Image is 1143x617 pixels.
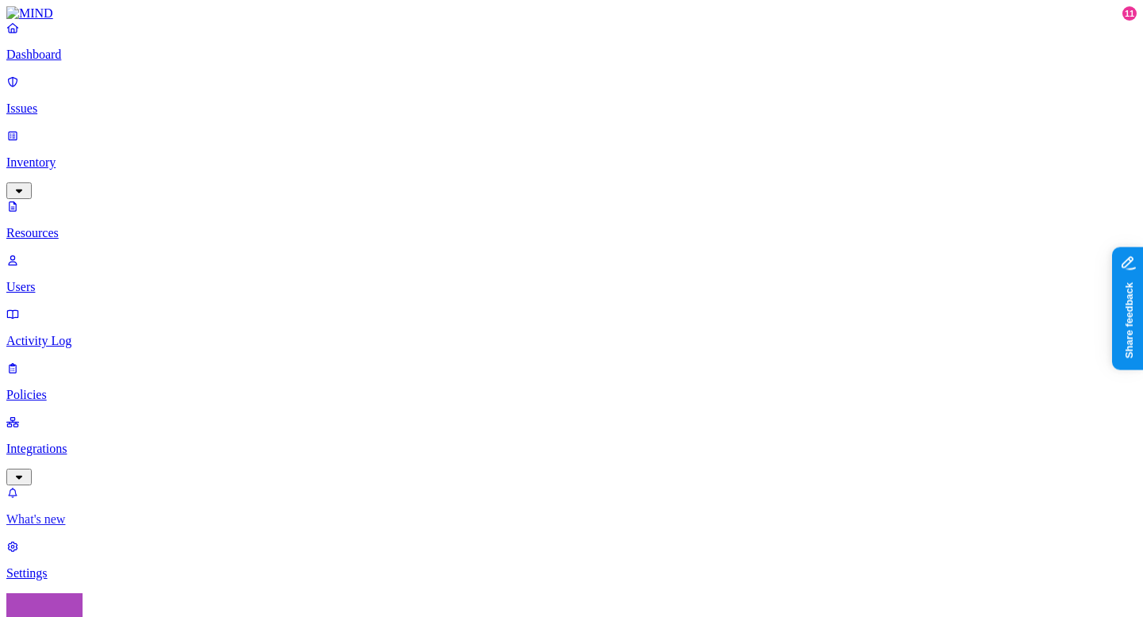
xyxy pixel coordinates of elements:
[6,226,1137,240] p: Resources
[6,280,1137,294] p: Users
[6,253,1137,294] a: Users
[6,102,1137,116] p: Issues
[6,199,1137,240] a: Resources
[6,75,1137,116] a: Issues
[6,388,1137,402] p: Policies
[6,48,1137,62] p: Dashboard
[6,442,1137,456] p: Integrations
[6,512,1137,527] p: What's new
[6,361,1137,402] a: Policies
[6,6,1137,21] a: MIND
[6,155,1137,170] p: Inventory
[6,566,1137,581] p: Settings
[1122,6,1137,21] div: 11
[6,415,1137,483] a: Integrations
[6,128,1137,197] a: Inventory
[6,334,1137,348] p: Activity Log
[6,485,1137,527] a: What's new
[6,307,1137,348] a: Activity Log
[6,21,1137,62] a: Dashboard
[6,6,53,21] img: MIND
[6,539,1137,581] a: Settings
